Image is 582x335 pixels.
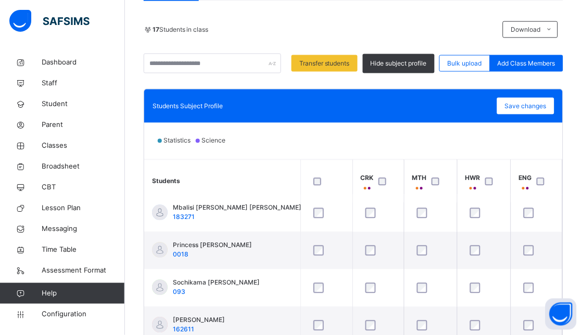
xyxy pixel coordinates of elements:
span: Mbalisi [PERSON_NAME] [PERSON_NAME] [173,203,301,213]
span: MTH [412,174,427,183]
th: Students [144,160,300,203]
span: Students Subject Profile [153,102,223,110]
span: 093 [173,288,185,296]
span: Download [511,25,541,34]
span: Parent [42,120,125,130]
span: Messaging [42,224,125,234]
span: Lesson Plan [42,203,125,213]
span: Students in class [153,25,209,34]
span: Statistics [163,137,191,145]
span: Classes [42,140,125,151]
span: Assessment Format [42,265,125,276]
img: safsims [9,10,90,32]
span: Configuration [42,309,124,319]
span: HWR [465,174,480,183]
span: Time Table [42,244,125,255]
span: CRK [361,174,374,183]
span: Student [42,99,125,109]
span: [PERSON_NAME] [173,316,225,325]
span: 162611 [173,326,194,333]
span: 183271 [173,213,195,221]
span: Save changes [505,101,547,111]
span: Staff [42,78,125,88]
span: Princess [PERSON_NAME] [173,241,252,250]
span: Add Class Members [498,59,555,68]
span: ENG [519,174,532,183]
b: 17 [153,25,159,33]
span: Dashboard [42,57,125,68]
span: CBT [42,182,125,192]
span: Help [42,288,124,299]
span: Sochikama [PERSON_NAME] [173,278,260,288]
button: Open asap [546,299,577,330]
span: Science [201,137,225,145]
span: Transfer students [299,59,350,68]
span: 0018 [173,251,188,259]
span: Broadsheet [42,161,125,172]
span: Hide subject profile [371,59,427,68]
span: Bulk upload [448,59,482,68]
